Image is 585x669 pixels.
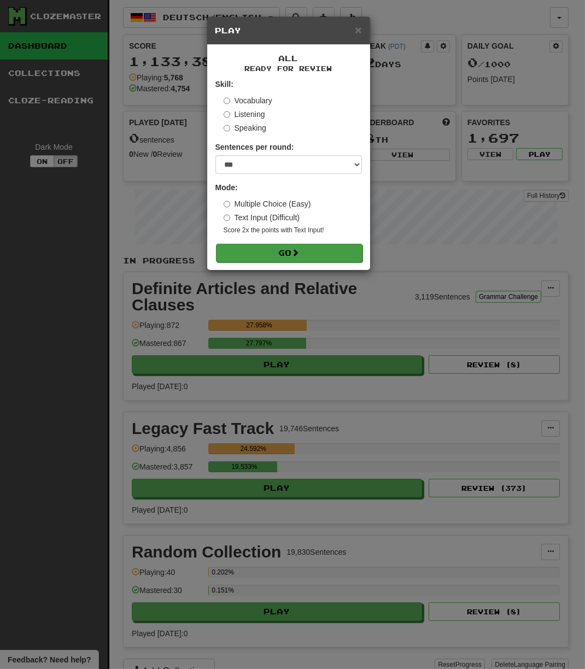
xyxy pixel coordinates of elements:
label: Speaking [224,122,266,133]
label: Multiple Choice (Easy) [224,198,311,209]
strong: Mode: [215,183,238,192]
small: Ready for Review [215,64,362,73]
input: Vocabulary [224,97,231,104]
input: Listening [224,111,231,118]
label: Text Input (Difficult) [224,212,300,223]
span: × [355,24,361,36]
input: Text Input (Difficult) [224,214,231,221]
input: Multiple Choice (Easy) [224,201,231,208]
label: Vocabulary [224,95,272,106]
h5: Play [215,25,362,36]
label: Listening [224,109,265,120]
button: Close [355,24,361,36]
input: Speaking [224,125,231,132]
small: Score 2x the points with Text Input ! [224,226,362,235]
strong: Skill: [215,80,233,89]
button: Go [216,244,362,262]
label: Sentences per round: [215,142,294,152]
span: All [279,54,299,63]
